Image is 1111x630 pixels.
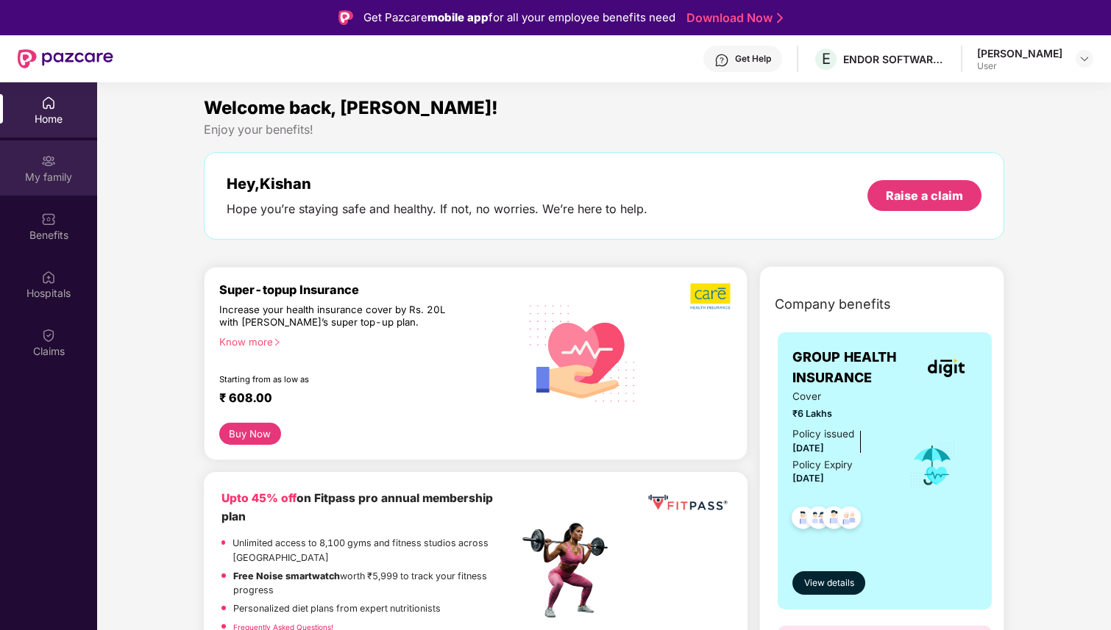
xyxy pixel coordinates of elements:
span: GROUP HEALTH INSURANCE [792,347,916,389]
a: Download Now [686,10,778,26]
span: Company benefits [775,294,891,315]
span: [DATE] [792,473,824,484]
div: Hope you’re staying safe and healthy. If not, no worries. We’re here to help. [227,201,647,217]
img: Stroke [777,10,783,26]
p: Personalized diet plans from expert nutritionists [233,601,441,616]
img: b5dec4f62d2307b9de63beb79f102df3.png [690,282,732,310]
div: Enjoy your benefits! [204,122,1004,137]
img: svg+xml;base64,PHN2ZyB4bWxucz0iaHR0cDovL3d3dy53My5vcmcvMjAwMC9zdmciIHdpZHRoPSI0OC45NDMiIGhlaWdodD... [816,502,852,538]
img: svg+xml;base64,PHN2ZyB4bWxucz0iaHR0cDovL3d3dy53My5vcmcvMjAwMC9zdmciIHdpZHRoPSI0OC45MTUiIGhlaWdodD... [801,502,837,538]
div: Know more [219,336,510,346]
button: Buy Now [219,423,281,445]
img: Logo [338,10,353,25]
div: ENDOR SOFTWARE PRIVATE LIMITED [843,52,946,66]
button: View details [792,571,865,595]
div: Policy issued [792,426,854,442]
div: Hey, Kishan [227,175,647,193]
div: User [977,60,1062,72]
img: fppp.png [645,490,730,516]
img: svg+xml;base64,PHN2ZyB4bWxucz0iaHR0cDovL3d3dy53My5vcmcvMjAwMC9zdmciIHdpZHRoPSI0OC45NDMiIGhlaWdodD... [785,502,821,538]
span: right [273,338,281,346]
p: worth ₹5,999 to track your fitness progress [233,569,518,598]
div: Super-topup Insurance [219,282,519,297]
img: svg+xml;base64,PHN2ZyBpZD0iQ2xhaW0iIHhtbG5zPSJodHRwOi8vd3d3LnczLm9yZy8yMDAwL3N2ZyIgd2lkdGg9IjIwIi... [41,328,56,343]
img: svg+xml;base64,PHN2ZyBpZD0iSG9zcGl0YWxzIiB4bWxucz0iaHR0cDovL3d3dy53My5vcmcvMjAwMC9zdmciIHdpZHRoPS... [41,270,56,284]
div: Get Help [735,53,771,65]
img: fpp.png [518,519,621,622]
div: Raise a claim [886,187,963,204]
img: svg+xml;base64,PHN2ZyB3aWR0aD0iMjAiIGhlaWdodD0iMjAiIHZpZXdCb3g9IjAgMCAyMCAyMCIgZmlsbD0ibm9uZSIgeG... [41,154,56,168]
div: Policy Expiry [792,457,853,473]
img: svg+xml;base64,PHN2ZyB4bWxucz0iaHR0cDovL3d3dy53My5vcmcvMjAwMC9zdmciIHhtbG5zOnhsaW5rPSJodHRwOi8vd3... [519,287,647,418]
span: [DATE] [792,443,824,454]
img: svg+xml;base64,PHN2ZyBpZD0iQmVuZWZpdHMiIHhtbG5zPSJodHRwOi8vd3d3LnczLm9yZy8yMDAwL3N2ZyIgd2lkdGg9Ij... [41,212,56,226]
div: Get Pazcare for all your employee benefits need [363,9,675,26]
img: insurerLogo [928,359,965,377]
img: svg+xml;base64,PHN2ZyBpZD0iSG9tZSIgeG1sbnM9Imh0dHA6Ly93d3cudzMub3JnLzIwMDAvc3ZnIiB3aWR0aD0iMjAiIG... [41,96,56,110]
strong: mobile app [427,10,489,24]
b: on Fitpass pro annual membership plan [221,491,493,523]
div: Increase your health insurance cover by Rs. 20L with [PERSON_NAME]’s super top-up plan. [219,304,455,329]
div: Starting from as low as [219,374,456,384]
span: ₹6 Lakhs [792,407,889,421]
span: E [822,50,831,68]
strong: Free Noise smartwatch [233,570,340,581]
img: svg+xml;base64,PHN2ZyBpZD0iSGVscC0zMngzMiIgeG1sbnM9Imh0dHA6Ly93d3cudzMub3JnLzIwMDAvc3ZnIiB3aWR0aD... [714,53,729,68]
img: icon [909,441,956,490]
b: Upto 45% off [221,491,297,505]
img: New Pazcare Logo [18,49,113,68]
div: ₹ 608.00 [219,390,504,408]
span: Cover [792,389,889,404]
img: svg+xml;base64,PHN2ZyB4bWxucz0iaHR0cDovL3d3dy53My5vcmcvMjAwMC9zdmciIHdpZHRoPSI0OC45NDMiIGhlaWdodD... [831,502,867,538]
span: Welcome back, [PERSON_NAME]! [204,97,498,118]
span: View details [804,576,854,590]
div: [PERSON_NAME] [977,46,1062,60]
img: svg+xml;base64,PHN2ZyBpZD0iRHJvcGRvd24tMzJ4MzIiIHhtbG5zPSJodHRwOi8vd3d3LnczLm9yZy8yMDAwL3N2ZyIgd2... [1079,53,1090,65]
p: Unlimited access to 8,100 gyms and fitness studios across [GEOGRAPHIC_DATA] [233,536,518,565]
